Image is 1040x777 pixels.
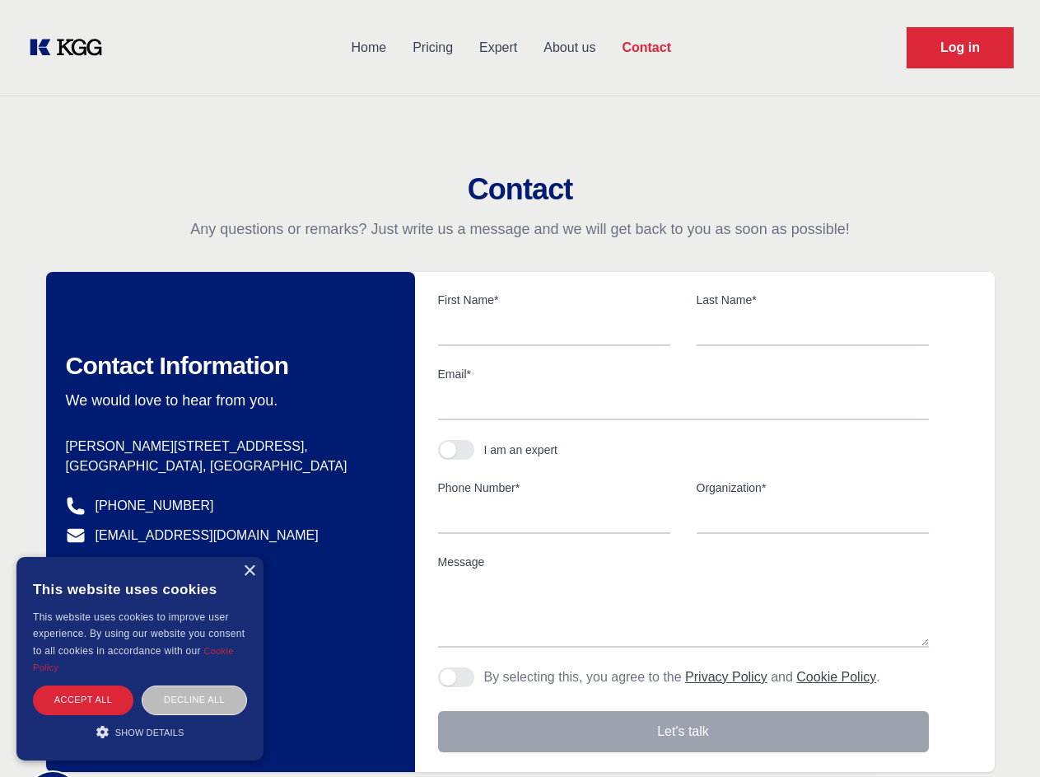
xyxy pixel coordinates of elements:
button: Let's talk [438,711,929,752]
a: Expert [466,26,530,69]
div: This website uses cookies [33,569,247,609]
p: Any questions or remarks? Just write us a message and we will get back to you as soon as possible! [20,219,1020,239]
div: Show details [33,723,247,740]
span: This website uses cookies to improve user experience. By using our website you consent to all coo... [33,611,245,657]
span: Show details [115,728,184,737]
label: Email* [438,366,929,382]
a: Privacy Policy [685,670,767,684]
a: Home [338,26,399,69]
a: [EMAIL_ADDRESS][DOMAIN_NAME] [96,526,319,545]
label: First Name* [438,292,670,308]
div: Close [243,565,255,578]
h2: Contact Information [66,351,389,381]
a: Request Demo [907,27,1014,68]
a: About us [530,26,609,69]
div: Accept all [33,686,133,714]
p: By selecting this, you agree to the and . [484,667,880,687]
a: Contact [609,26,684,69]
a: [PHONE_NUMBER] [96,496,214,516]
label: Message [438,554,929,570]
a: Pricing [399,26,466,69]
a: @knowledgegategroup [66,555,230,575]
div: I am an expert [484,442,558,458]
p: [GEOGRAPHIC_DATA], [GEOGRAPHIC_DATA] [66,456,389,476]
p: [PERSON_NAME][STREET_ADDRESS], [66,437,389,456]
h2: Contact [20,173,1020,206]
p: We would love to hear from you. [66,391,389,410]
a: Cookie Policy [33,646,234,672]
iframe: Chat Widget [958,698,1040,777]
label: Phone Number* [438,480,670,496]
label: Organization* [697,480,929,496]
a: KOL Knowledge Platform: Talk to Key External Experts (KEE) [26,35,115,61]
a: Cookie Policy [796,670,876,684]
label: Last Name* [697,292,929,308]
div: Decline all [142,686,247,714]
